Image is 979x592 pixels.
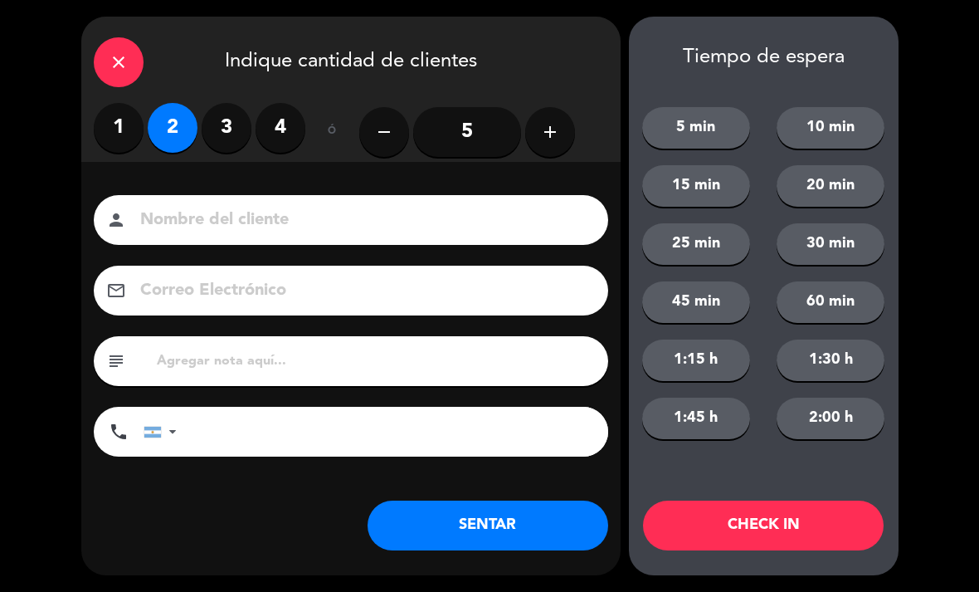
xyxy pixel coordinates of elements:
[109,52,129,72] i: close
[642,340,750,381] button: 1:15 h
[148,103,197,153] label: 2
[94,103,144,153] label: 1
[777,107,884,149] button: 10 min
[81,17,621,103] div: Indique cantidad de clientes
[305,103,359,161] div: ó
[642,223,750,265] button: 25 min
[777,398,884,439] button: 2:00 h
[139,276,587,306] input: Correo Electrónico
[359,107,409,157] button: remove
[106,281,126,301] i: email
[374,122,394,142] i: remove
[777,340,884,381] button: 1:30 h
[642,107,750,149] button: 5 min
[642,398,750,439] button: 1:45 h
[109,422,129,442] i: phone
[202,103,251,153] label: 3
[540,122,560,142] i: add
[139,206,587,235] input: Nombre del cliente
[144,408,183,456] div: Argentina: +54
[777,165,884,207] button: 20 min
[642,165,750,207] button: 15 min
[643,501,884,550] button: CHECK IN
[629,46,899,70] div: Tiempo de espera
[777,223,884,265] button: 30 min
[106,210,126,230] i: person
[642,281,750,323] button: 45 min
[777,281,884,323] button: 60 min
[368,501,608,550] button: SENTAR
[106,351,126,371] i: subject
[256,103,305,153] label: 4
[525,107,575,157] button: add
[155,350,596,373] input: Agregar nota aquí...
